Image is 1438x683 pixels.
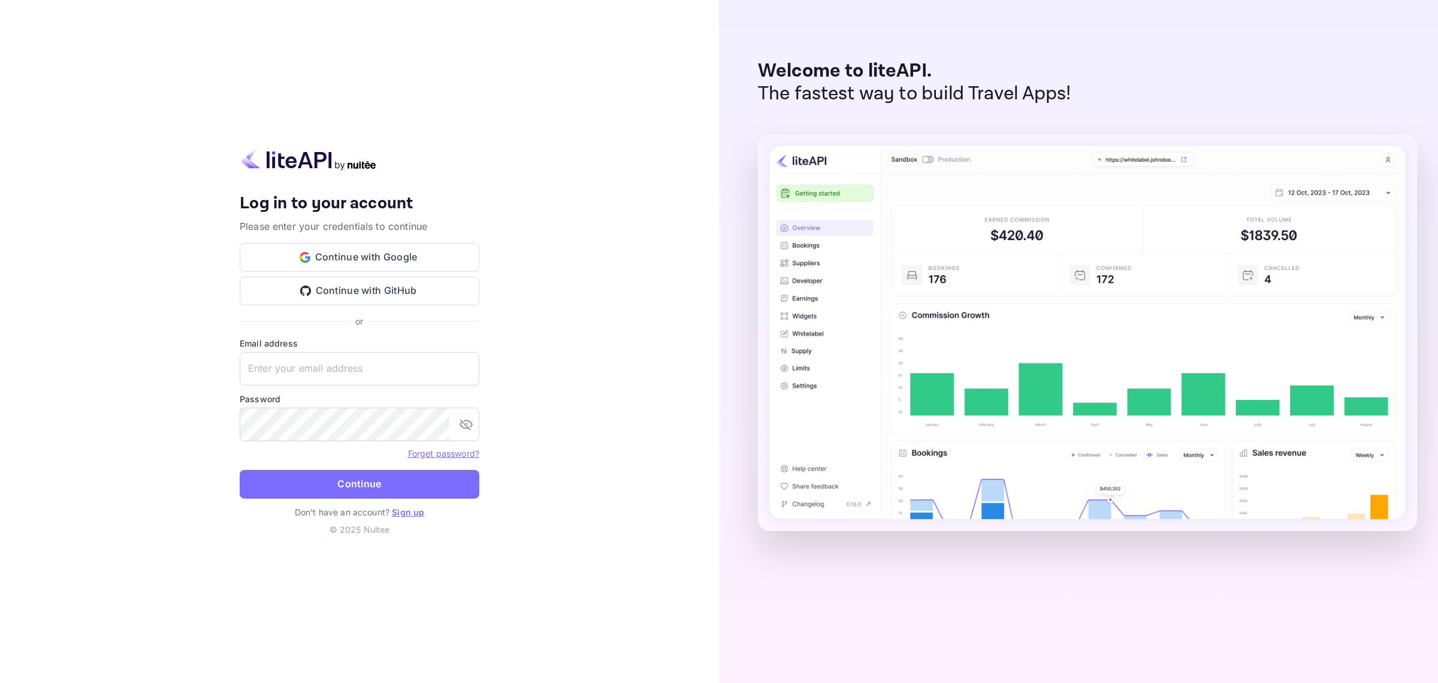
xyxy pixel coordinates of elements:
a: Sign up [392,507,424,517]
label: Password [240,393,479,405]
h4: Log in to your account [240,193,479,214]
a: Forget password? [408,448,479,459]
p: or [355,315,363,327]
button: Continue [240,470,479,499]
button: toggle password visibility [454,412,478,436]
input: Enter your email address [240,352,479,385]
p: © 2025 Nuitee [240,523,479,536]
button: Continue with Google [240,243,479,272]
button: Continue with GitHub [240,277,479,305]
img: liteapi [240,147,377,171]
p: The fastest way to build Travel Apps! [758,83,1071,105]
p: Welcome to liteAPI. [758,60,1071,83]
img: liteAPI Dashboard Preview [758,135,1417,531]
label: Email address [240,337,479,350]
p: Don't have an account? [240,506,479,518]
a: Forget password? [408,447,479,459]
p: Please enter your credentials to continue [240,219,479,233]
